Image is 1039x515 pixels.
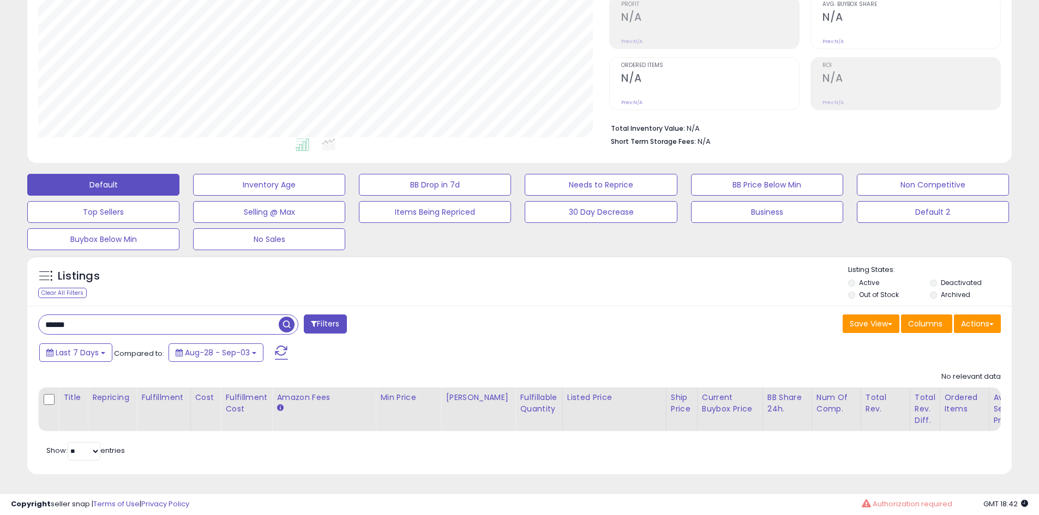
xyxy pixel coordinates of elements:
[691,201,843,223] button: Business
[866,392,905,415] div: Total Rev.
[702,392,758,415] div: Current Buybox Price
[621,63,799,69] span: Ordered Items
[46,445,125,456] span: Show: entries
[304,314,346,334] button: Filters
[621,99,642,106] small: Prev: N/A
[93,499,140,509] a: Terms of Use
[38,288,87,298] div: Clear All Filters
[39,343,112,362] button: Last 7 Days
[822,99,844,106] small: Prev: N/A
[193,228,345,250] button: No Sales
[822,72,1000,87] h2: N/A
[822,38,844,45] small: Prev: N/A
[859,278,879,287] label: Active
[27,201,179,223] button: Top Sellers
[525,201,677,223] button: 30 Day Decrease
[691,174,843,196] button: BB Price Below Min
[193,201,345,223] button: Selling @ Max
[698,136,711,147] span: N/A
[848,265,1012,275] p: Listing States:
[520,392,557,415] div: Fulfillable Quantity
[567,392,662,403] div: Listed Price
[185,347,250,358] span: Aug-28 - Sep-03
[27,228,179,250] button: Buybox Below Min
[954,314,1001,333] button: Actions
[611,137,696,146] b: Short Term Storage Fees:
[141,499,189,509] a: Privacy Policy
[11,499,51,509] strong: Copyright
[915,392,935,426] div: Total Rev. Diff.
[225,392,267,415] div: Fulfillment Cost
[169,343,263,362] button: Aug-28 - Sep-03
[859,290,899,299] label: Out of Stock
[359,201,511,223] button: Items Being Repriced
[621,38,642,45] small: Prev: N/A
[983,499,1028,509] span: 2025-09-11 18:42 GMT
[58,269,100,284] h5: Listings
[195,392,217,403] div: Cost
[901,314,952,333] button: Columns
[63,392,83,403] div: Title
[816,392,856,415] div: Num of Comp.
[767,392,807,415] div: BB Share 24h.
[908,318,942,329] span: Columns
[114,348,164,359] span: Compared to:
[621,72,799,87] h2: N/A
[621,2,799,8] span: Profit
[843,314,899,333] button: Save View
[611,121,993,134] li: N/A
[941,372,1001,382] div: No relevant data
[822,63,1000,69] span: ROI
[446,392,511,403] div: [PERSON_NAME]
[193,174,345,196] button: Inventory Age
[857,201,1009,223] button: Default 2
[27,174,179,196] button: Default
[525,174,677,196] button: Needs to Reprice
[11,499,189,510] div: seller snap | |
[277,403,283,413] small: Amazon Fees.
[141,392,185,403] div: Fulfillment
[671,392,693,415] div: Ship Price
[359,174,511,196] button: BB Drop in 7d
[941,290,970,299] label: Archived
[621,11,799,26] h2: N/A
[857,174,1009,196] button: Non Competitive
[941,278,982,287] label: Deactivated
[611,124,685,133] b: Total Inventory Value:
[380,392,436,403] div: Min Price
[56,347,99,358] span: Last 7 Days
[92,392,132,403] div: Repricing
[822,11,1000,26] h2: N/A
[277,392,371,403] div: Amazon Fees
[822,2,1000,8] span: Avg. Buybox Share
[994,392,1034,426] div: Avg Selling Price
[945,392,984,415] div: Ordered Items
